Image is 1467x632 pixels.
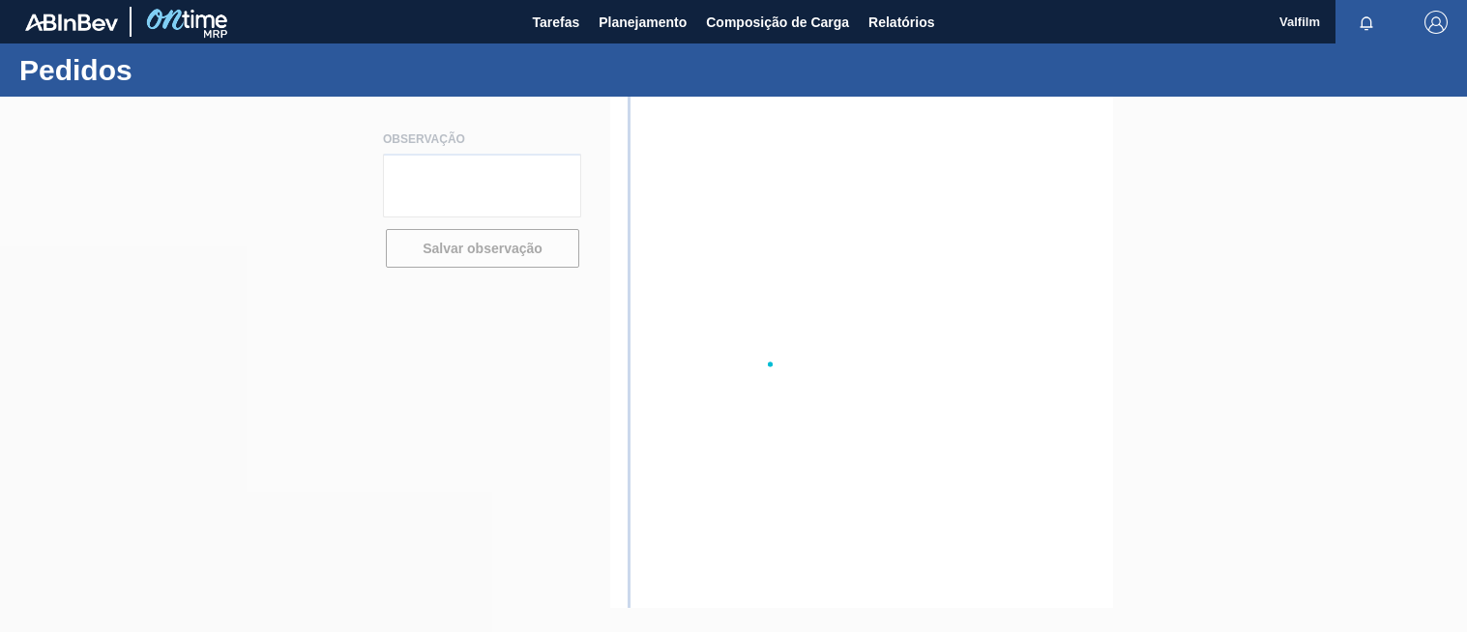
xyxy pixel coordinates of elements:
h1: Pedidos [19,59,363,81]
span: Planejamento [599,11,687,34]
span: Composição de Carga [706,11,849,34]
img: Logout [1424,11,1448,34]
span: Relatórios [868,11,934,34]
button: Notificações [1335,9,1397,36]
img: TNhmsLtSVTkK8tSr43FrP2fwEKptu5GPRR3wAAAABJRU5ErkJggg== [25,14,118,31]
span: Tarefas [532,11,579,34]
